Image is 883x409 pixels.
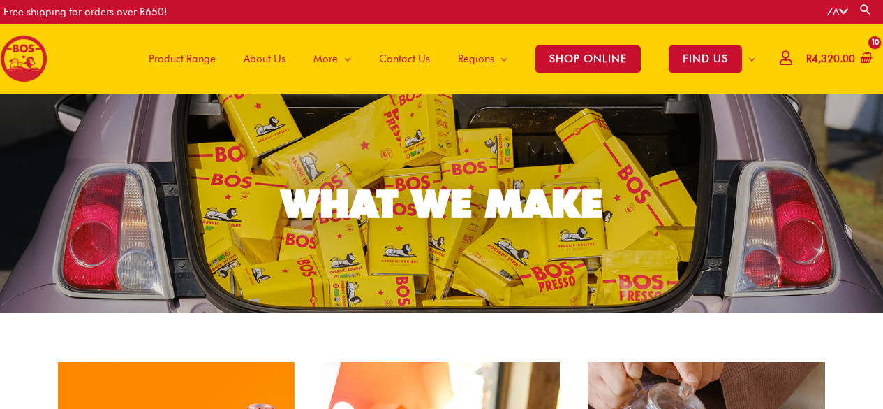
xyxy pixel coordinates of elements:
span: Regions [458,38,494,80]
span: R [806,52,812,65]
span: Contact Us [379,38,430,80]
a: Product Range [135,24,230,94]
span: SHOP ONLINE [535,45,641,73]
a: View Shopping Cart, 10 items [803,43,873,75]
span: FIND US [669,45,742,73]
span: Product Range [149,38,216,80]
span: More [313,38,338,80]
a: ZA [827,6,848,18]
nav: Site Navigation [124,24,769,94]
span: About Us [244,38,285,80]
a: Search button [859,3,873,16]
bdi: 4,320.00 [806,52,855,65]
a: Regions [444,24,521,94]
div: WHAT WE MAKE [281,185,602,223]
a: SHOP ONLINE [521,24,655,94]
a: About Us [230,24,299,94]
a: Contact Us [365,24,444,94]
a: More [299,24,365,94]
